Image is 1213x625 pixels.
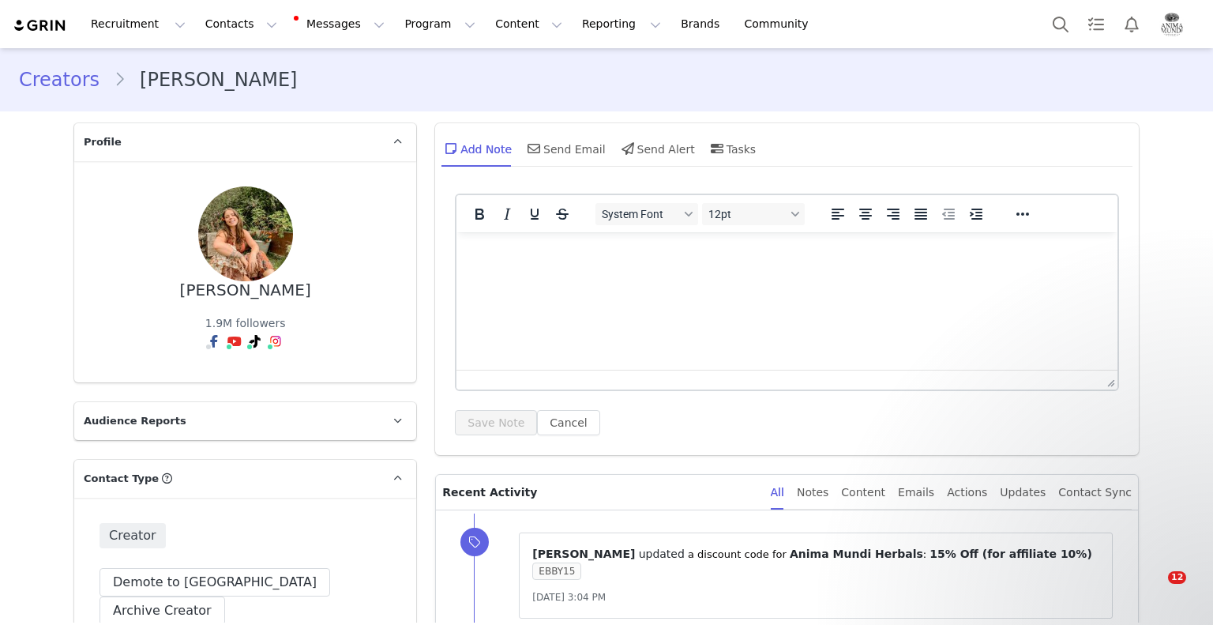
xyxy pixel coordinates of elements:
[521,203,548,225] button: Underline
[797,475,828,510] div: Notes
[1159,12,1185,37] img: c4e4dfb8-fdae-4a6f-8129-46f669444c22.jpeg
[532,546,1099,563] p: ⁨ ⁩ ⁨ ⁩ a discount code for ⁨ ⁩: ⁨ ⁩
[595,203,698,225] button: Fonts
[532,563,581,580] span: EBBY15
[1150,12,1200,37] button: Profile
[735,6,825,42] a: Community
[841,475,885,510] div: Content
[269,335,282,348] img: instagram.svg
[880,203,907,225] button: Align right
[852,203,879,225] button: Align center
[13,18,68,33] img: grin logo
[486,6,572,42] button: Content
[602,208,679,220] span: System Font
[456,232,1117,370] iframe: Rich Text Area
[532,592,606,603] span: [DATE] 3:04 PM
[618,130,695,168] div: Send Alert
[1101,371,1117,390] div: Press the Up and Down arrow keys to resize the editor.
[549,203,576,225] button: Strikethrough
[1079,6,1113,42] a: Tasks
[84,471,159,487] span: Contact Type
[395,6,485,42] button: Program
[963,203,990,225] button: Increase indent
[708,208,786,220] span: 12pt
[639,548,685,560] span: updated
[81,6,195,42] button: Recruitment
[790,548,923,560] span: Anima Mundi Herbals
[671,6,734,42] a: Brands
[537,410,599,435] button: Cancel
[287,6,394,42] button: Messages
[524,130,606,168] div: Send Email
[455,410,537,435] button: Save Note
[19,66,114,94] a: Creators
[198,186,293,281] img: 0c762cec-d1db-4d41-a824-6ce16ea2fdde.jpg
[1009,203,1036,225] button: Reveal or hide additional toolbar items
[532,548,635,560] span: [PERSON_NAME]
[881,472,1197,582] iframe: Intercom notifications message
[180,281,311,299] div: [PERSON_NAME]
[771,475,784,510] div: All
[100,523,166,548] span: Creator
[84,413,186,429] span: Audience Reports
[907,203,934,225] button: Justify
[708,130,757,168] div: Tasks
[100,597,225,625] button: Archive Creator
[824,203,851,225] button: Align left
[205,315,287,332] div: 1.9M followers
[84,134,122,150] span: Profile
[935,203,962,225] button: Decrease indent
[573,6,670,42] button: Reporting
[1136,571,1174,609] iframe: Intercom live chat
[100,568,330,597] button: Demote to [GEOGRAPHIC_DATA]
[494,203,520,225] button: Italic
[466,203,493,225] button: Bold
[702,203,805,225] button: Font sizes
[196,6,287,42] button: Contacts
[1114,6,1149,42] button: Notifications
[442,475,757,510] p: Recent Activity
[1043,6,1078,42] button: Search
[441,130,512,168] div: Add Note
[1168,571,1186,584] span: 12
